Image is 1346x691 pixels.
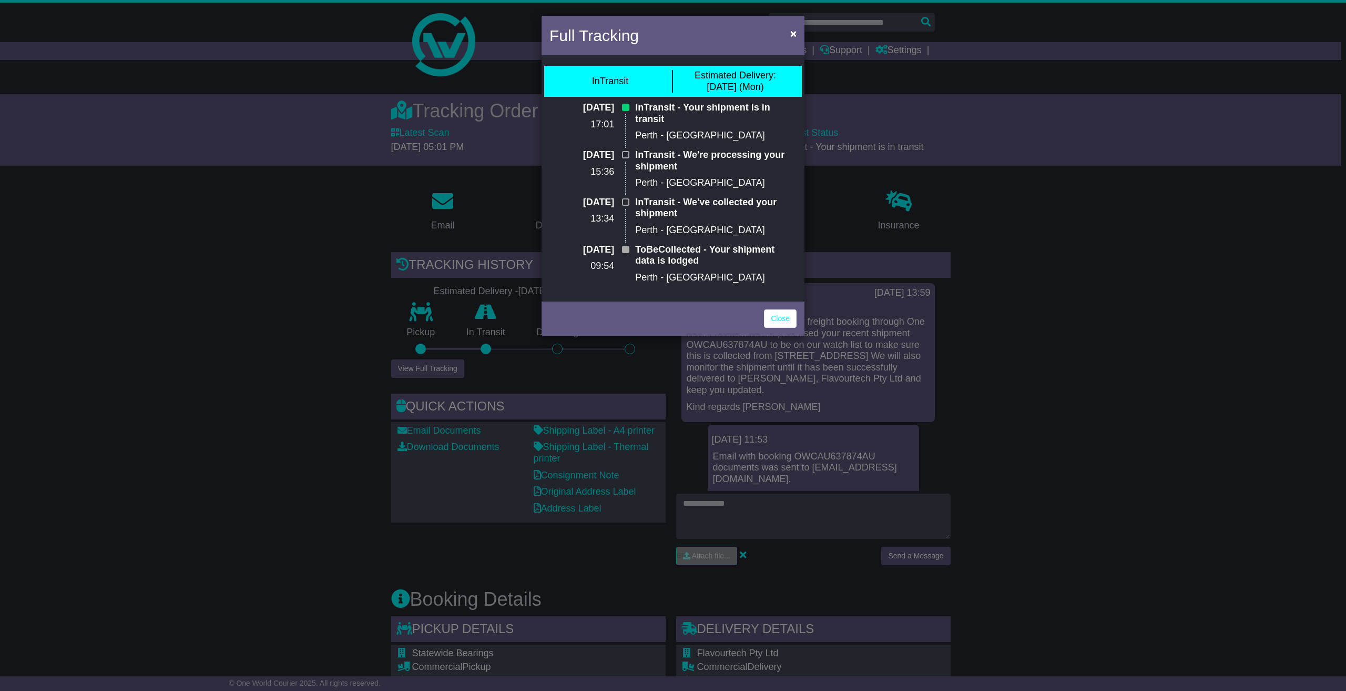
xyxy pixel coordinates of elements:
div: [DATE] (Mon) [695,70,776,93]
p: [DATE] [549,197,614,208]
p: [DATE] [549,102,614,114]
p: ToBeCollected - Your shipment data is lodged [635,244,797,267]
p: Perth - [GEOGRAPHIC_DATA] [635,177,797,189]
p: 15:36 [549,166,614,178]
p: Perth - [GEOGRAPHIC_DATA] [635,130,797,142]
h4: Full Tracking [549,24,639,47]
p: 17:01 [549,119,614,131]
button: Close [785,23,802,44]
p: InTransit - We've collected your shipment [635,197,797,219]
p: InTransit - Your shipment is in transit [635,102,797,125]
span: Estimated Delivery: [695,70,776,81]
div: InTransit [592,76,628,87]
p: [DATE] [549,149,614,161]
a: Close [764,309,797,328]
p: [DATE] [549,244,614,256]
p: 13:34 [549,213,614,225]
p: 09:54 [549,261,614,272]
span: × [790,27,797,39]
p: Perth - [GEOGRAPHIC_DATA] [635,272,797,284]
p: InTransit - We're processing your shipment [635,149,797,172]
p: Perth - [GEOGRAPHIC_DATA] [635,225,797,236]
